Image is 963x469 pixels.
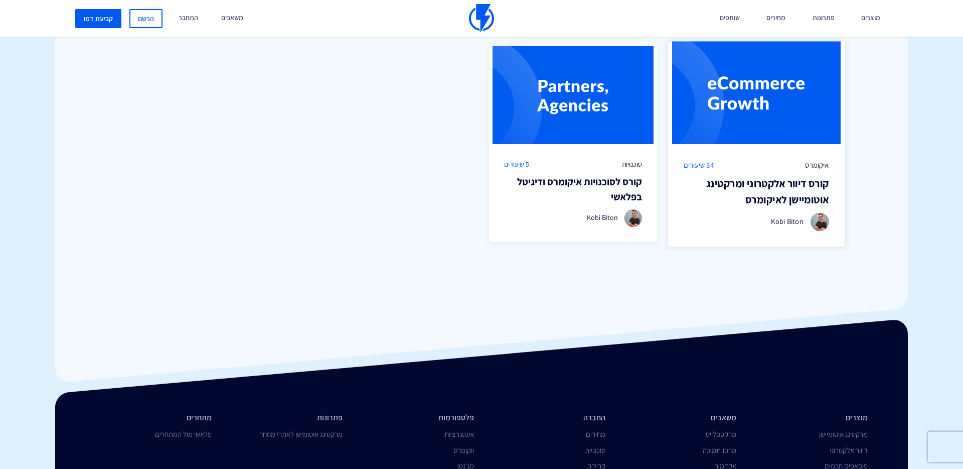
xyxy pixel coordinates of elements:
[684,176,829,207] h3: קורס דיוור אלקטרוני ומרקטינג אוטומיישן לאיקומרס
[805,160,829,170] span: איקומרס
[706,429,736,439] a: מרקטפלייס
[504,159,529,169] span: 5 שיעורים
[489,412,605,424] li: החברה
[358,412,474,424] li: פלטפורמות
[751,412,868,424] li: מוצרים
[585,445,605,455] a: סוכנויות
[129,9,163,28] a: הרשם
[453,445,474,455] a: ווקומרס
[259,429,343,439] a: מרקטינג אוטומישן לאתרי מסחר
[504,174,643,204] h3: קורס לסוכנויות איקומרס ודיגיטל בפלאשי
[703,445,736,455] a: מרכז תמיכה
[586,429,605,439] a: מחירים
[75,9,121,28] a: קביעת דמו
[587,213,618,222] span: Kobi Biton
[489,46,658,242] a: סוכנויות 5 שיעורים קורס לסוכנויות איקומרס ודיגיטל בפלאשי Kobi Biton
[620,412,737,424] li: משאבים
[227,412,343,424] li: פתרונות
[819,429,868,439] a: מרקטינג אוטומיישן
[622,159,642,169] span: סוכנויות
[95,412,212,424] li: מתחרים
[668,41,845,247] a: איקומרס 34 שיעורים קורס דיוור אלקטרוני ומרקטינג אוטומיישן לאיקומרס Kobi Biton
[155,429,212,439] a: פלאשי מול המתחרים
[444,429,474,439] a: אינטגרציות
[830,445,868,455] a: דיוור אלקטרוני
[771,216,804,226] span: Kobi Biton
[684,160,714,170] span: 34 שיעורים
